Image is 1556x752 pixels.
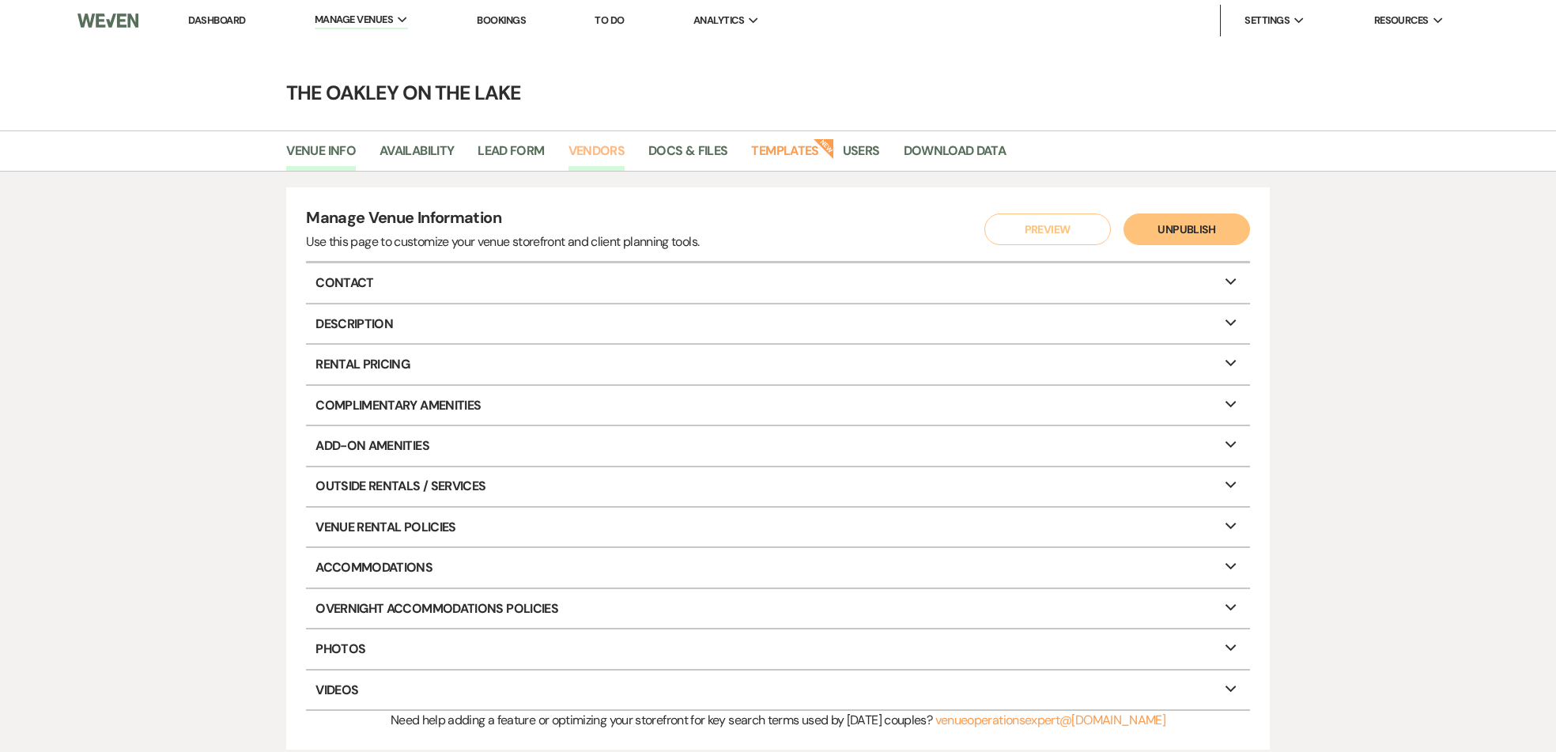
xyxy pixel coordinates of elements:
a: Vendors [568,141,625,171]
strong: New [813,137,835,159]
p: Videos [306,671,1250,709]
a: Lead Form [478,141,544,171]
p: Overnight Accommodations Policies [306,589,1250,628]
a: Preview [980,214,1107,245]
p: Rental Pricing [306,345,1250,384]
a: venueoperationsexpert@[DOMAIN_NAME] [935,712,1166,728]
p: Description [306,304,1250,343]
p: Venue Rental Policies [306,508,1250,546]
a: Docs & Files [648,141,727,171]
span: Resources [1374,13,1429,28]
span: Manage Venues [315,12,393,28]
span: Need help adding a feature or optimizing your storefront for key search terms used by [DATE] coup... [391,712,932,728]
p: Outside Rentals / Services [306,467,1250,506]
a: Bookings [477,13,526,27]
h4: Manage Venue Information [306,206,699,232]
a: Users [843,141,880,171]
p: Photos [306,629,1250,668]
a: Dashboard [188,13,245,27]
button: Preview [984,214,1111,245]
p: Contact [306,263,1250,302]
p: Complimentary Amenities [306,386,1250,425]
a: Venue Info [286,141,356,171]
button: Unpublish [1124,214,1250,245]
span: Settings [1244,13,1290,28]
a: Templates [751,141,818,171]
span: Analytics [693,13,744,28]
a: Availability [380,141,454,171]
h4: The Oakley on the Lake [209,79,1347,107]
p: Add-On Amenities [306,426,1250,465]
a: To Do [595,13,624,27]
img: Weven Logo [77,4,138,37]
a: Download Data [904,141,1006,171]
div: Use this page to customize your venue storefront and client planning tools. [306,232,699,251]
p: Accommodations [306,548,1250,587]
